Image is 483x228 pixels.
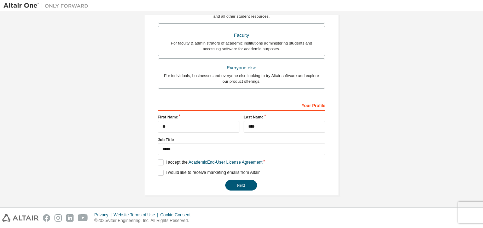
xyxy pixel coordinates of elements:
img: instagram.svg [54,214,62,222]
label: Job Title [158,137,325,142]
div: Cookie Consent [160,212,194,218]
img: altair_logo.svg [2,214,39,222]
a: Academic End-User License Agreement [188,160,262,165]
label: First Name [158,114,239,120]
label: I accept the [158,159,262,165]
img: youtube.svg [78,214,88,222]
div: For faculty & administrators of academic institutions administering students and accessing softwa... [162,40,321,52]
div: Your Profile [158,99,325,111]
div: Faculty [162,30,321,40]
div: Website Terms of Use [114,212,160,218]
img: linkedin.svg [66,214,74,222]
div: Privacy [94,212,114,218]
button: Next [225,180,257,191]
div: For individuals, businesses and everyone else looking to try Altair software and explore our prod... [162,73,321,84]
label: Last Name [244,114,325,120]
img: Altair One [4,2,92,9]
p: © 2025 Altair Engineering, Inc. All Rights Reserved. [94,218,195,224]
label: I would like to receive marketing emails from Altair [158,170,260,176]
img: facebook.svg [43,214,50,222]
div: Everyone else [162,63,321,73]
